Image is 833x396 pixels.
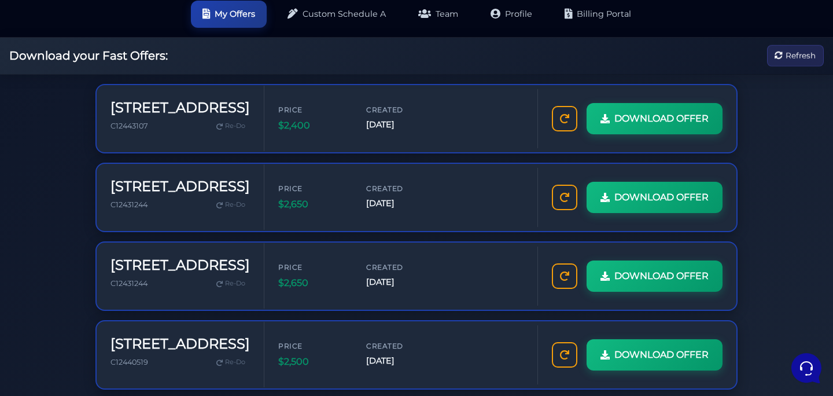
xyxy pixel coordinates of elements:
[110,358,148,366] span: C12440519
[212,197,250,212] a: Re-Do
[225,357,245,368] span: Re-Do
[614,111,709,126] span: DOWNLOAD OFFER
[9,289,80,316] button: Home
[110,279,148,288] span: C12431244
[110,257,250,274] h3: [STREET_ADDRESS]
[110,200,148,209] span: C12431244
[278,354,348,369] span: $2,500
[587,103,723,134] a: DOWNLOAD OFFER
[278,276,348,291] span: $2,650
[225,278,245,289] span: Re-Do
[9,49,168,63] h2: Download your Fast Offers:
[19,65,94,74] span: Your Conversations
[191,1,267,28] a: My Offers
[9,9,194,46] h2: Hello [PERSON_NAME] 👋
[110,100,250,116] h3: [STREET_ADDRESS]
[19,116,213,139] button: Start a Conversation
[80,289,152,316] button: Messages
[35,306,54,316] p: Home
[212,355,250,370] a: Re-Do
[212,276,250,291] a: Re-Do
[99,306,132,316] p: Messages
[144,162,213,171] a: Open Help Center
[553,1,643,28] a: Billing Portal
[212,119,250,134] a: Re-Do
[225,121,245,131] span: Re-Do
[366,118,436,131] span: [DATE]
[587,261,723,292] a: DOWNLOAD OFFER
[110,178,250,195] h3: [STREET_ADDRESS]
[110,122,148,130] span: C12443107
[614,190,709,205] span: DOWNLOAD OFFER
[407,1,470,28] a: Team
[37,83,60,107] img: dark
[366,183,436,194] span: Created
[151,289,222,316] button: Help
[278,183,348,194] span: Price
[767,45,824,67] button: Refresh
[83,123,162,132] span: Start a Conversation
[278,340,348,351] span: Price
[366,340,436,351] span: Created
[366,104,436,115] span: Created
[587,182,723,213] a: DOWNLOAD OFFER
[366,197,436,210] span: [DATE]
[110,336,250,353] h3: [STREET_ADDRESS]
[366,276,436,289] span: [DATE]
[278,197,348,212] span: $2,650
[278,262,348,273] span: Price
[789,351,824,386] iframe: Customerly Messenger Launcher
[19,162,79,171] span: Find an Answer
[278,118,348,133] span: $2,400
[179,306,194,316] p: Help
[26,187,189,199] input: Search for an Article...
[786,49,816,62] span: Refresh
[614,347,709,362] span: DOWNLOAD OFFER
[187,65,213,74] a: See all
[278,104,348,115] span: Price
[19,83,42,107] img: dark
[366,262,436,273] span: Created
[614,269,709,284] span: DOWNLOAD OFFER
[479,1,544,28] a: Profile
[225,200,245,210] span: Re-Do
[276,1,397,28] a: Custom Schedule A
[366,354,436,368] span: [DATE]
[587,339,723,371] a: DOWNLOAD OFFER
